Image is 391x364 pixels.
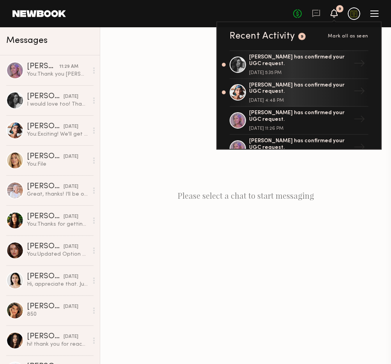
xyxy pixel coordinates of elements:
[59,63,78,71] div: 11:29 AM
[27,123,64,131] div: [PERSON_NAME]
[230,79,368,107] a: [PERSON_NAME] has confirmed your UGC request.[DATE] 4:48 PM→
[230,50,368,79] a: [PERSON_NAME] has confirmed your UGC request.[DATE] 5:35 PM→
[27,191,88,198] div: Great, thanks! I’ll be out of cell service here and there but will check messages whenever I have...
[230,135,368,163] a: [PERSON_NAME] has confirmed your UGC request.→
[27,273,64,281] div: [PERSON_NAME]
[27,341,88,348] div: hi! thank you for reaching out! as of right now i have those days and times available :)
[64,93,78,101] div: [DATE]
[64,273,78,281] div: [DATE]
[27,183,64,191] div: [PERSON_NAME]
[249,110,350,123] div: [PERSON_NAME] has confirmed your UGC request.
[27,71,88,78] div: You: Thank you [PERSON_NAME] much [PERSON_NAME]! We love working with you and love how the balms ...
[27,153,64,161] div: [PERSON_NAME]
[249,54,350,67] div: [PERSON_NAME] has confirmed your UGC request.
[100,27,391,364] div: Please select a chat to start messaging
[27,161,88,168] div: You: File
[27,243,64,251] div: [PERSON_NAME]
[350,82,368,102] div: →
[27,251,88,258] div: You: Updated Option Request
[350,138,368,159] div: →
[249,138,350,151] div: [PERSON_NAME] has confirmed your UGC request.
[249,71,350,75] div: [DATE] 5:35 PM
[64,303,78,311] div: [DATE]
[27,101,88,108] div: I would love too! Thank you for the opportunity to work together again! :) Here is my shipping ad...
[6,36,48,45] span: Messages
[350,55,368,75] div: →
[64,243,78,251] div: [DATE]
[249,82,350,95] div: [PERSON_NAME] has confirmed your UGC request.
[249,98,350,103] div: [DATE] 4:48 PM
[64,123,78,131] div: [DATE]
[249,126,350,131] div: [DATE] 11:26 PM
[27,93,64,101] div: [PERSON_NAME]
[27,311,88,318] div: 850
[350,110,368,131] div: →
[64,153,78,161] div: [DATE]
[27,333,64,341] div: [PERSON_NAME]
[27,221,88,228] div: You: Thanks for getting back to us! We'll keep you in mind for the next one! xx
[64,333,78,341] div: [DATE]
[64,183,78,191] div: [DATE]
[230,32,295,41] div: Recent Activity
[27,303,64,311] div: [PERSON_NAME]
[64,213,78,221] div: [DATE]
[301,35,304,39] div: 9
[328,34,368,39] span: Mark all as seen
[27,213,64,221] div: [PERSON_NAME]
[27,63,59,71] div: [PERSON_NAME]
[27,281,88,288] div: Hi, appreciate that. Just confirmed it :)
[230,107,368,135] a: [PERSON_NAME] has confirmed your UGC request.[DATE] 11:26 PM→
[338,7,341,11] div: 9
[27,131,88,138] div: You: Exciting! We'll get a package headed your way.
